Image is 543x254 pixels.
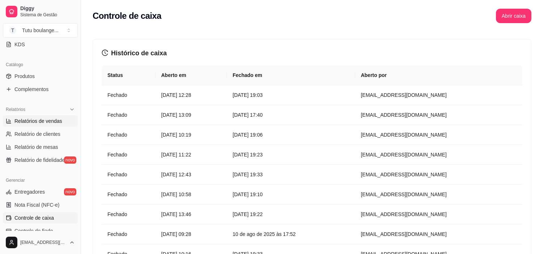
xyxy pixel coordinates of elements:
span: Relatório de mesas [14,143,58,151]
span: Complementos [14,86,48,93]
article: Fechado [107,190,150,198]
button: Select a team [3,23,78,38]
div: Tutu boulange ... [22,27,59,34]
button: Abrir caixa [496,9,531,23]
span: Produtos [14,73,35,80]
span: Entregadores [14,188,45,195]
article: [DATE] 19:03 [233,91,349,99]
article: [DATE] 13:46 [161,210,221,218]
article: [DATE] 19:10 [233,190,349,198]
td: [EMAIL_ADDRESS][DOMAIN_NAME] [355,224,522,244]
article: 10 de ago de 2025 às 17:52 [233,230,349,238]
article: [DATE] 09:28 [161,230,221,238]
button: [EMAIL_ADDRESS][DOMAIN_NAME] [3,234,78,251]
th: Aberto em [156,65,227,85]
td: [EMAIL_ADDRESS][DOMAIN_NAME] [355,105,522,125]
article: [DATE] 17:40 [233,111,349,119]
a: Relatório de fidelidadenovo [3,154,78,166]
article: [DATE] 19:33 [233,171,349,178]
th: Status [102,65,156,85]
td: [EMAIL_ADDRESS][DOMAIN_NAME] [355,165,522,185]
article: Fechado [107,131,150,139]
span: history [102,49,108,56]
h3: Histórico de caixa [102,48,522,58]
td: [EMAIL_ADDRESS][DOMAIN_NAME] [355,85,522,105]
span: Relatórios de vendas [14,117,62,125]
a: Relatório de mesas [3,141,78,153]
a: Produtos [3,70,78,82]
a: Complementos [3,83,78,95]
article: Fechado [107,111,150,119]
article: [DATE] 19:22 [233,210,349,218]
a: Controle de fiado [3,225,78,237]
a: Relatórios de vendas [3,115,78,127]
td: [EMAIL_ADDRESS][DOMAIN_NAME] [355,145,522,165]
article: Fechado [107,151,150,159]
a: Relatório de clientes [3,128,78,140]
article: Fechado [107,210,150,218]
a: Entregadoresnovo [3,186,78,198]
span: Relatório de fidelidade [14,156,65,164]
td: [EMAIL_ADDRESS][DOMAIN_NAME] [355,185,522,205]
span: Relatório de clientes [14,130,60,138]
article: [DATE] 10:58 [161,190,221,198]
span: [EMAIL_ADDRESS][DOMAIN_NAME] [20,240,66,245]
a: Nota Fiscal (NFC-e) [3,199,78,211]
article: Fechado [107,230,150,238]
span: Diggy [20,5,75,12]
span: Nota Fiscal (NFC-e) [14,201,59,208]
article: [DATE] 19:23 [233,151,349,159]
th: Fechado em [227,65,355,85]
span: Controle de fiado [14,227,53,234]
div: Catálogo [3,59,78,70]
span: KDS [14,41,25,48]
a: KDS [3,39,78,50]
article: [DATE] 12:28 [161,91,221,99]
span: Relatórios [6,107,25,112]
a: DiggySistema de Gestão [3,3,78,20]
a: Controle de caixa [3,212,78,224]
th: Aberto por [355,65,522,85]
div: Gerenciar [3,175,78,186]
span: T [9,27,16,34]
span: Controle de caixa [14,214,54,221]
article: [DATE] 19:06 [233,131,349,139]
article: [DATE] 11:22 [161,151,221,159]
h2: Controle de caixa [93,10,161,22]
article: Fechado [107,171,150,178]
td: [EMAIL_ADDRESS][DOMAIN_NAME] [355,125,522,145]
article: [DATE] 12:43 [161,171,221,178]
article: [DATE] 13:09 [161,111,221,119]
article: [DATE] 10:19 [161,131,221,139]
td: [EMAIL_ADDRESS][DOMAIN_NAME] [355,205,522,224]
article: Fechado [107,91,150,99]
span: Sistema de Gestão [20,12,75,18]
